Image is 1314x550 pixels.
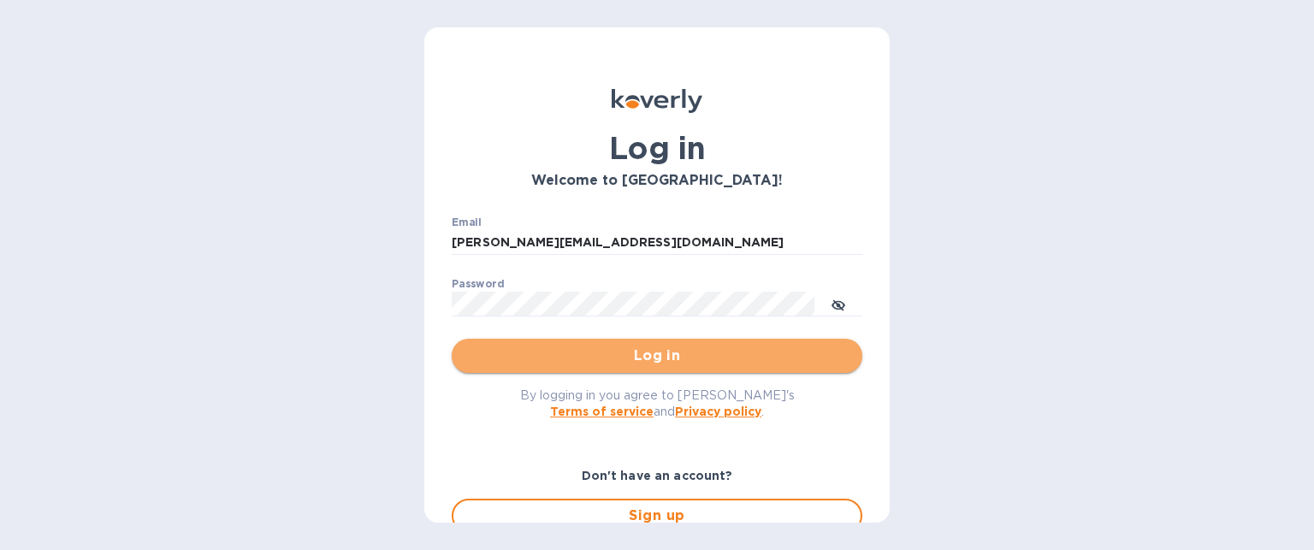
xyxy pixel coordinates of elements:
label: Password [452,279,504,289]
input: Enter email address [452,230,862,256]
button: Log in [452,339,862,373]
span: Log in [465,346,849,366]
b: Don't have an account? [582,469,733,482]
span: By logging in you agree to [PERSON_NAME]'s and . [520,388,795,418]
label: Email [452,217,482,228]
button: Sign up [452,499,862,533]
a: Terms of service [550,405,654,418]
h1: Log in [452,130,862,166]
a: Privacy policy [675,405,761,418]
button: toggle password visibility [821,287,855,321]
img: Koverly [612,89,702,113]
h3: Welcome to [GEOGRAPHIC_DATA]! [452,173,862,189]
span: Sign up [467,506,847,526]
